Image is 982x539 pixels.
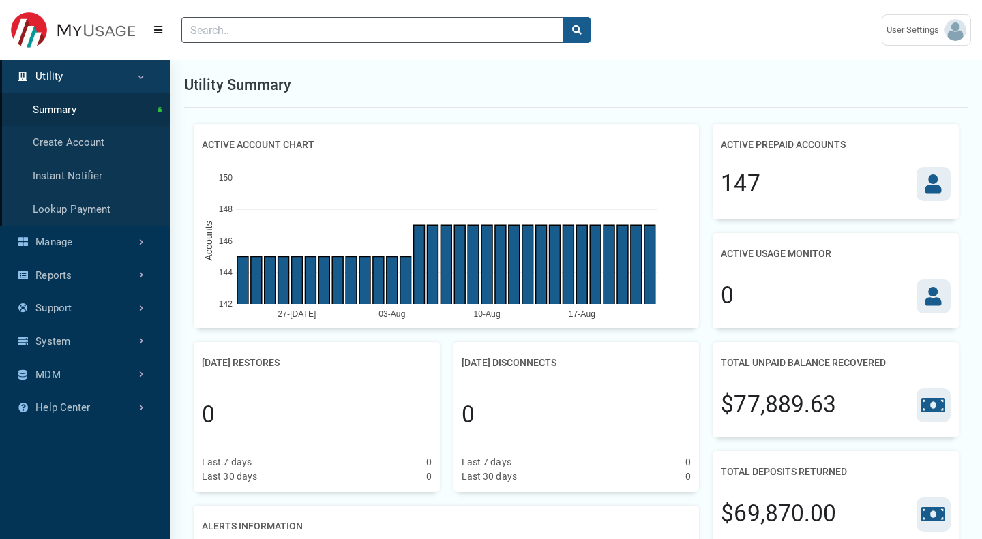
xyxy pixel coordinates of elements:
[882,14,971,46] a: User Settings
[721,497,836,531] div: $69,870.00
[887,23,944,37] span: User Settings
[563,17,591,43] button: search
[11,12,135,48] img: ESITESTV3 Logo
[721,279,734,313] div: 0
[721,132,846,157] h2: Active Prepaid Accounts
[462,469,517,484] div: Last 30 days
[721,388,836,422] div: $77,889.63
[721,167,760,201] div: 147
[685,455,691,469] div: 0
[202,398,215,432] div: 0
[462,455,511,469] div: Last 7 days
[721,241,831,266] h2: Active Usage Monitor
[462,398,475,432] div: 0
[426,455,432,469] div: 0
[426,469,432,484] div: 0
[181,17,564,43] input: Search
[721,350,886,375] h2: Total Unpaid Balance Recovered
[685,469,691,484] div: 0
[721,459,847,484] h2: Total Deposits Returned
[462,350,556,375] h2: [DATE] Disconnects
[202,350,280,375] h2: [DATE] Restores
[184,74,292,96] h1: Utility Summary
[202,469,257,484] div: Last 30 days
[202,514,303,539] h2: Alerts Information
[202,132,314,157] h2: Active Account Chart
[202,455,252,469] div: Last 7 days
[146,18,170,42] button: Menu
